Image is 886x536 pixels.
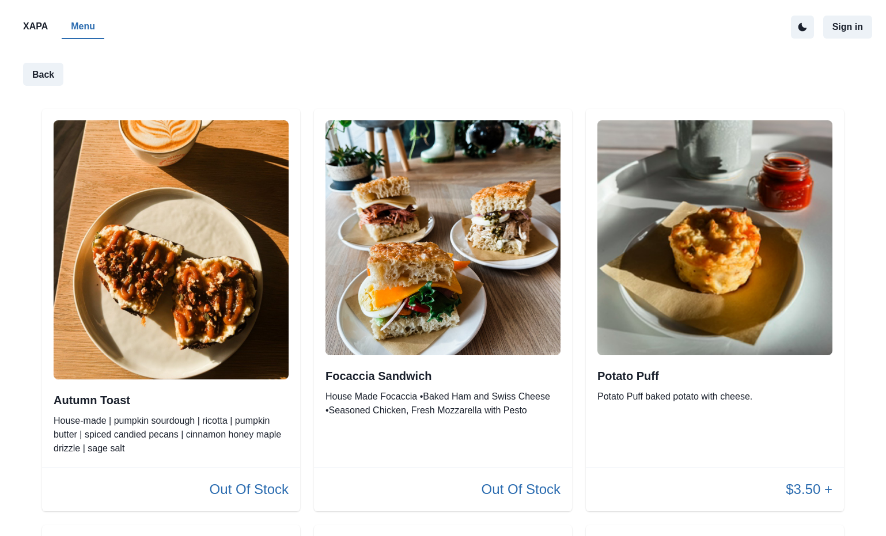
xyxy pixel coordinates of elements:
[54,414,289,455] p: House-made | pumpkin sourdough | ricotta | pumpkin butter | spiced candied pecans | cinnamon hone...
[325,390,561,417] p: House Made Focaccia •Baked Ham and Swiss Cheese •Seasoned Chicken, Fresh Mozzarella with Pesto
[42,109,300,511] div: Autumn ToastHouse-made | pumpkin sourdough | ricotta | pumpkin butter | spiced candied pecans | c...
[210,479,289,500] p: Out Of Stock
[325,120,561,355] img: original.jpeg
[597,120,832,355] img: original.jpeg
[823,16,872,39] button: Sign in
[597,369,832,383] h2: Potato Puff
[54,120,289,379] img: original.jpeg
[791,16,814,39] button: active dark theme mode
[54,393,289,407] h2: Autumn Toast
[71,20,95,33] p: Menu
[23,20,48,33] p: XAPA
[597,390,832,404] p: Potato Puff baked potato with cheese.
[325,369,561,383] h2: Focaccia Sandwich
[314,109,572,511] div: Focaccia SandwichHouse Made Focaccia •Baked Ham and Swiss Cheese •Seasoned Chicken, Fresh Mozzare...
[482,479,561,500] p: Out Of Stock
[786,479,832,500] p: $3.50 +
[23,63,63,86] button: Back
[586,109,844,511] div: Potato PuffPotato Puff baked potato with cheese.$3.50 +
